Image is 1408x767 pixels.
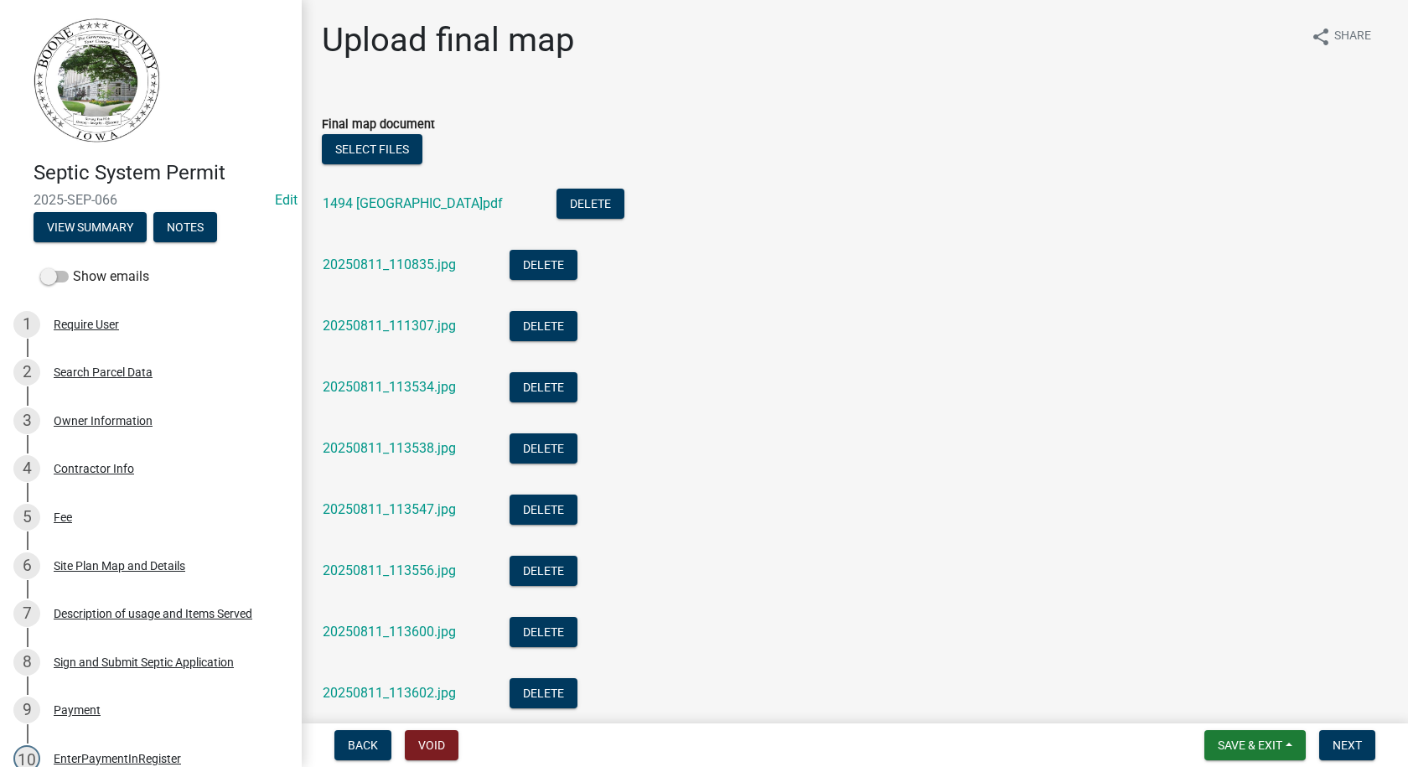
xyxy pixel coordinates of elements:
[13,600,40,627] div: 7
[1311,27,1331,47] i: share
[1319,730,1375,760] button: Next
[510,564,577,580] wm-modal-confirm: Delete Document
[13,649,40,676] div: 8
[323,318,456,334] a: 20250811_111307.jpg
[54,608,252,619] div: Description of usage and Items Served
[34,18,161,143] img: Boone County, Iowa
[54,463,134,474] div: Contractor Info
[510,372,577,402] button: Delete
[510,319,577,335] wm-modal-confirm: Delete Document
[323,379,456,395] a: 20250811_113534.jpg
[323,440,456,456] a: 20250811_113538.jpg
[275,192,298,208] wm-modal-confirm: Edit Application Number
[510,433,577,464] button: Delete
[54,656,234,668] div: Sign and Submit Septic Application
[556,189,624,219] button: Delete
[13,407,40,434] div: 3
[510,250,577,280] button: Delete
[153,212,217,242] button: Notes
[1204,730,1306,760] button: Save & Exit
[323,501,456,517] a: 20250811_113547.jpg
[13,504,40,531] div: 5
[13,359,40,386] div: 2
[1333,738,1362,752] span: Next
[275,192,298,208] a: Edit
[322,119,435,131] label: Final map document
[510,381,577,396] wm-modal-confirm: Delete Document
[54,753,181,764] div: EnterPaymentInRegister
[54,560,185,572] div: Site Plan Map and Details
[13,552,40,579] div: 6
[510,311,577,341] button: Delete
[54,366,153,378] div: Search Parcel Data
[1297,20,1385,53] button: shareShare
[510,495,577,525] button: Delete
[34,212,147,242] button: View Summary
[510,617,577,647] button: Delete
[510,625,577,641] wm-modal-confirm: Delete Document
[54,319,119,330] div: Require User
[1334,27,1371,47] span: Share
[510,556,577,586] button: Delete
[1218,738,1282,752] span: Save & Exit
[510,503,577,519] wm-modal-confirm: Delete Document
[54,704,101,716] div: Payment
[323,195,503,211] a: 1494 [GEOGRAPHIC_DATA]pdf
[348,738,378,752] span: Back
[510,442,577,458] wm-modal-confirm: Delete Document
[54,511,72,523] div: Fee
[34,161,288,185] h4: Septic System Permit
[405,730,458,760] button: Void
[510,678,577,708] button: Delete
[510,687,577,702] wm-modal-confirm: Delete Document
[510,258,577,274] wm-modal-confirm: Delete Document
[34,221,147,235] wm-modal-confirm: Summary
[322,20,574,60] h1: Upload final map
[323,257,456,272] a: 20250811_110835.jpg
[334,730,391,760] button: Back
[34,192,268,208] span: 2025-SEP-066
[556,197,624,213] wm-modal-confirm: Delete Document
[54,415,153,427] div: Owner Information
[322,134,422,164] button: Select files
[13,455,40,482] div: 4
[323,562,456,578] a: 20250811_113556.jpg
[153,221,217,235] wm-modal-confirm: Notes
[323,624,456,640] a: 20250811_113600.jpg
[13,697,40,723] div: 9
[40,267,149,287] label: Show emails
[323,685,456,701] a: 20250811_113602.jpg
[13,311,40,338] div: 1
